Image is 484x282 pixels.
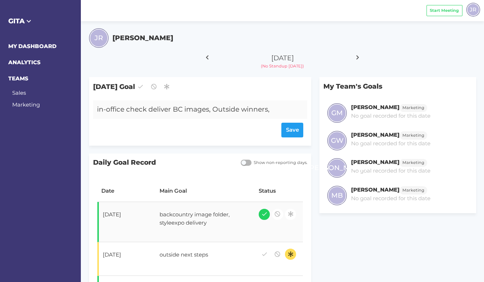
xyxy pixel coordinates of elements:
h5: GITA [8,16,73,26]
h5: [PERSON_NAME] [112,33,173,43]
span: GW [331,136,344,146]
a: Marketing [400,186,428,193]
span: Marketing [402,160,424,166]
span: Marketing [402,187,424,193]
h6: TEAMS [8,75,73,83]
div: backcountry image folder, styleexpo delivery [156,207,246,231]
span: JR [95,33,103,43]
span: [DATE] Goal [89,77,312,96]
span: [DATE] [271,54,294,62]
a: Marketing [12,101,40,108]
span: Start Meeting [430,8,459,14]
div: Date [101,187,152,195]
td: [DATE] [97,242,156,276]
a: Marketing [400,131,428,138]
span: Marketing [402,105,424,111]
span: Show non-reporting days. [252,160,307,166]
a: Sales [12,89,26,96]
button: Start Meeting [427,5,462,16]
div: Main Goal [160,187,250,195]
div: Status [259,187,299,195]
h6: [PERSON_NAME] [351,159,400,165]
h6: [PERSON_NAME] [351,131,400,138]
span: [PERSON_NAME] [307,163,367,173]
div: in-office check deliver BC images, Outside winners, [93,100,290,119]
td: [DATE] [97,202,156,242]
span: GM [331,108,343,118]
span: MB [331,191,343,201]
h6: [PERSON_NAME] [351,104,400,111]
span: JR [470,5,476,14]
div: JR [466,3,480,17]
div: outside next steps [156,247,246,265]
a: ANALYTICS [8,59,41,66]
p: No goal recorded for this date [351,194,430,203]
p: No goal recorded for this date [351,112,430,120]
a: Marketing [400,104,428,111]
button: Save [281,123,303,137]
p: My Team's Goals [319,77,476,95]
span: Daily Goal Record [89,154,237,172]
p: (No Standup [DATE]) [226,63,339,69]
span: Save [286,126,299,134]
p: No goal recorded for this date [351,140,430,148]
p: No goal recorded for this date [351,167,430,175]
h6: [PERSON_NAME] [351,186,400,193]
a: MY DASHBOARD [8,43,56,50]
a: Marketing [400,159,428,165]
span: Marketing [402,132,424,138]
